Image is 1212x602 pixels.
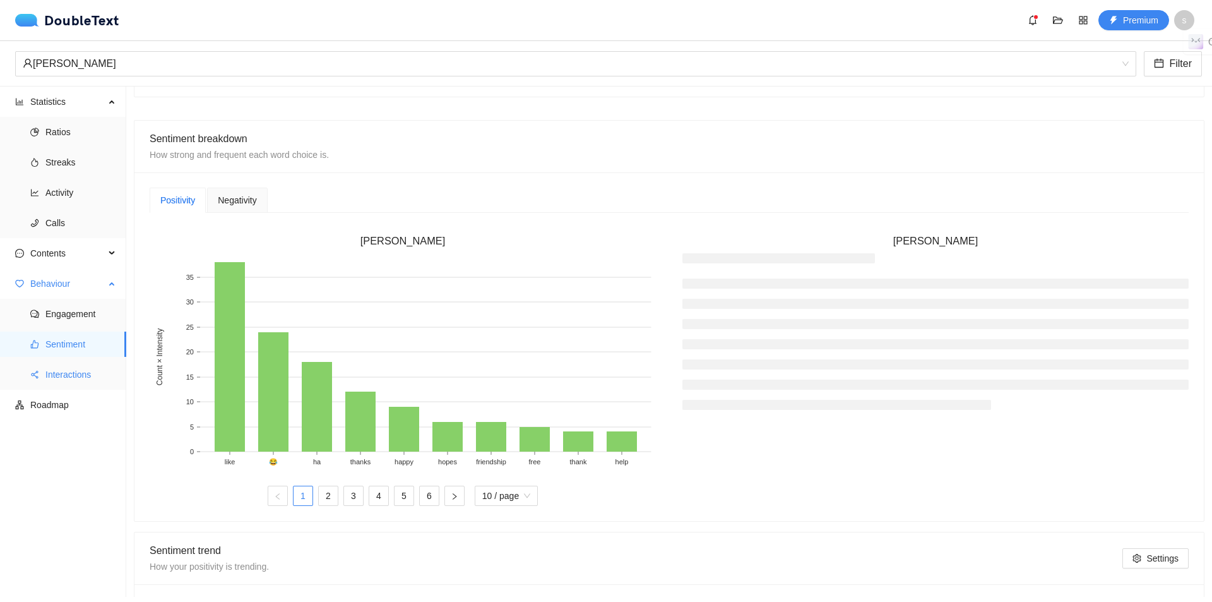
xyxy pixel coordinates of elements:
li: Previous Page [268,486,288,506]
span: like [30,340,39,349]
button: folder-open [1048,10,1068,30]
button: left [268,486,288,506]
div: DoubleText [15,14,119,27]
text: 😂 [269,457,278,466]
span: message [15,249,24,258]
span: How your positivity is trending. [150,562,269,572]
span: Streaks [45,150,116,175]
li: 5 [394,486,414,506]
a: 3 [344,486,363,505]
a: 1 [294,486,312,505]
span: Sentiment trend [150,545,221,556]
span: Engagement [45,301,116,327]
span: Interactions [45,362,116,387]
a: 2 [319,486,338,505]
img: logo [15,14,44,27]
text: thanks [350,458,371,466]
span: bell [1023,15,1042,25]
span: calendar [1154,58,1164,70]
span: setting [1132,554,1141,564]
a: 4 [369,486,388,505]
text: thank [570,458,587,466]
span: Premium [1123,13,1158,27]
text: 5 [190,423,194,431]
li: 3 [343,486,364,506]
a: 5 [395,486,413,505]
text: 35 [186,274,194,281]
text: 15 [186,373,194,381]
text: happy [395,458,413,466]
div: Positivity [160,193,195,207]
span: right [451,493,458,500]
span: Activity [45,180,116,205]
text: 25 [186,323,194,331]
span: Sentiment [45,332,116,357]
span: comment [30,310,39,318]
button: calendarFilter [1144,51,1202,76]
span: Negativity [218,196,256,205]
span: apartment [15,400,24,409]
text: ha [313,458,321,466]
text: hopes [438,458,457,466]
text: friendship [476,458,506,466]
li: 6 [419,486,439,506]
span: appstore [1074,15,1093,25]
button: bell [1023,10,1043,30]
span: Filter [1169,56,1192,71]
span: line-chart [30,188,39,197]
div: [PERSON_NAME] [23,52,1117,76]
text: help [615,458,629,466]
span: Contents [30,241,105,266]
span: Roadmap [30,392,116,418]
span: thunderbolt [1109,16,1118,26]
span: How strong and frequent each word choice is. [150,150,329,160]
span: Ratios [45,119,116,145]
span: Statistics [30,89,105,114]
text: Count × Intensity [155,328,164,385]
span: user [23,58,33,68]
span: Sentiment breakdown [150,133,247,144]
span: heart [15,279,24,288]
span: left [274,493,282,500]
button: appstore [1073,10,1093,30]
span: fire [30,158,39,167]
span: s [1182,10,1187,30]
text: free [529,458,541,466]
div: Page Size [475,486,538,506]
li: Next Page [444,486,465,506]
text: 10 [186,398,194,406]
span: folder-open [1049,15,1067,25]
span: Shrirang Saraogi [23,52,1129,76]
button: right [444,486,465,506]
span: 10 / page [482,486,530,505]
li: 2 [318,486,338,506]
text: 20 [186,348,194,356]
a: logoDoubleText [15,14,119,27]
span: share-alt [30,370,39,379]
span: bar-chart [15,97,24,106]
span: pie-chart [30,128,39,136]
button: settingSettings [1122,548,1189,569]
span: Behaviour [30,271,105,296]
li: 4 [369,486,389,506]
span: phone [30,219,39,227]
span: Settings [1146,551,1179,565]
li: 1 [293,486,313,506]
text: 0 [190,448,194,455]
button: thunderboltPremium [1098,10,1169,30]
a: 6 [420,486,439,505]
span: Calls [45,210,116,236]
h3: [PERSON_NAME] [682,233,1189,250]
text: like [225,458,235,466]
text: 30 [186,298,194,306]
h3: [PERSON_NAME] [150,233,656,250]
